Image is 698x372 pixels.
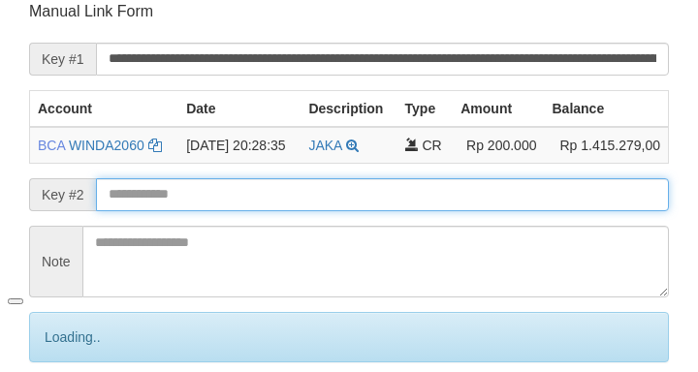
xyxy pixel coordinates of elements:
[544,127,668,164] td: Rp 1.415.279,00
[422,138,441,153] span: CR
[29,226,82,297] span: Note
[29,1,669,22] p: Manual Link Form
[397,90,454,127] th: Type
[453,127,544,164] td: Rp 200.000
[29,312,669,362] div: Loading..
[308,138,341,153] a: JAKA
[148,138,162,153] a: Copy WINDA2060 to clipboard
[8,8,23,14] button: Open LiveChat chat widget
[29,178,96,211] span: Key #2
[544,90,668,127] th: Balance
[29,43,96,76] span: Key #1
[301,90,397,127] th: Description
[69,138,144,153] a: WINDA2060
[30,90,179,127] th: Account
[38,138,65,153] span: BCA
[178,127,301,164] td: [DATE] 20:28:35
[178,90,301,127] th: Date
[453,90,544,127] th: Amount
